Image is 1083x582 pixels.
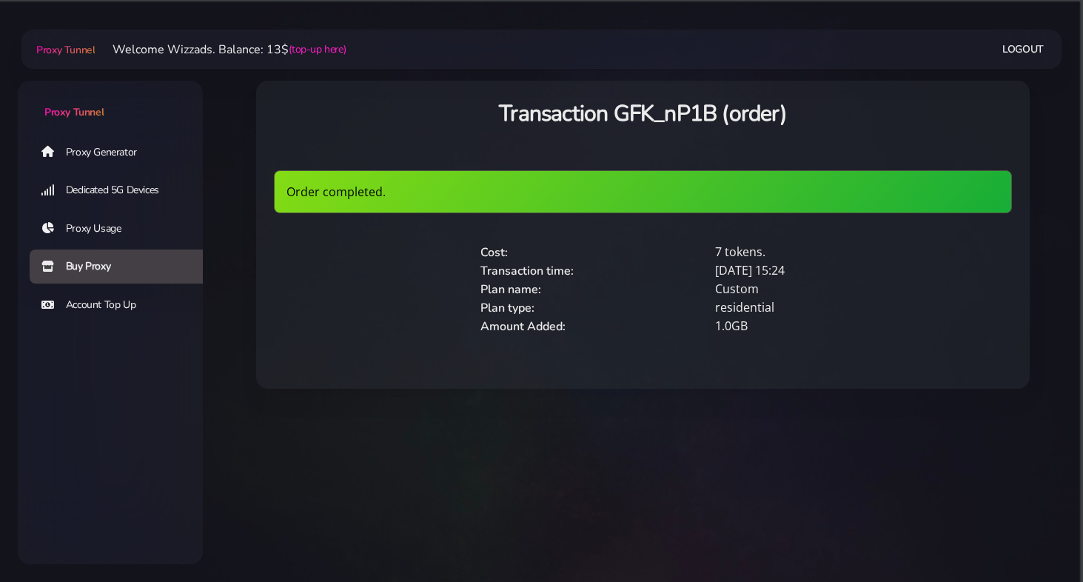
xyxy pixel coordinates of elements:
[30,173,215,207] a: Dedicated 5G Devices
[36,43,95,57] span: Proxy Tunnel
[706,298,940,317] div: residential
[998,497,1064,563] iframe: Webchat Widget
[30,212,215,246] a: Proxy Usage
[30,250,215,284] a: Buy Proxy
[1002,36,1044,63] a: Logout
[44,105,104,119] span: Proxy Tunnel
[706,243,940,261] div: 7 tokens.
[706,280,940,298] div: Custom
[274,98,1012,129] h3: Transaction GFK_nP1B (order)
[480,300,534,316] span: Plan type:
[480,318,566,335] span: Amount Added:
[480,244,508,261] span: Cost:
[274,170,1012,213] div: Order completed.
[706,317,940,335] div: 1.0GB
[30,288,215,322] a: Account Top Up
[33,38,95,61] a: Proxy Tunnel
[706,261,940,280] div: [DATE] 15:24
[95,41,346,58] li: Welcome Wizzads. Balance: 13$
[480,263,574,279] span: Transaction time:
[289,41,346,57] a: (top-up here)
[480,281,541,298] span: Plan name:
[18,81,203,120] a: Proxy Tunnel
[30,135,215,169] a: Proxy Generator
